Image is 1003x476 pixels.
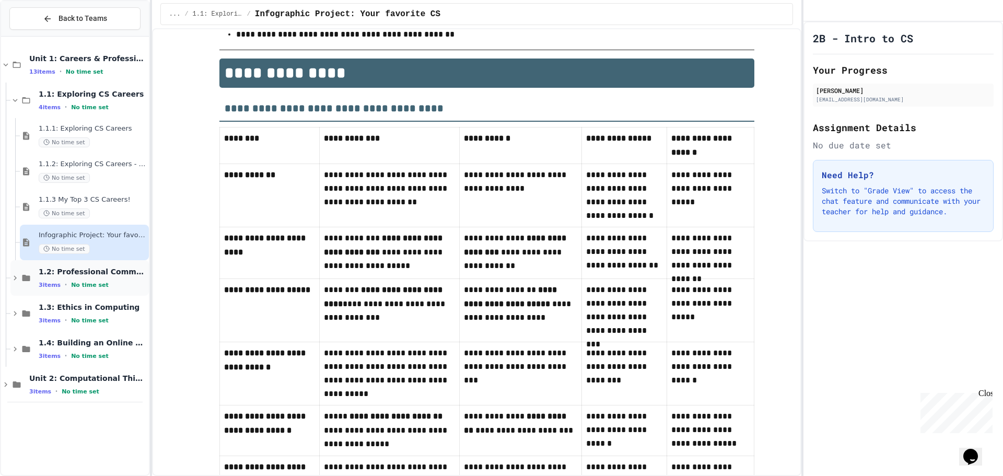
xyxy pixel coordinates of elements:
span: / [184,10,188,18]
span: 1.4: Building an Online Presence [39,338,147,347]
span: • [55,387,57,396]
div: No due date set [813,139,994,152]
span: 1.1.2: Exploring CS Careers - Review [39,160,147,169]
div: [EMAIL_ADDRESS][DOMAIN_NAME] [816,96,990,103]
iframe: chat widget [916,389,993,433]
span: No time set [62,388,99,395]
span: • [60,67,62,76]
span: No time set [39,244,90,254]
span: 1.1.1: Exploring CS Careers [39,124,147,133]
span: No time set [66,68,103,75]
span: 1.1: Exploring CS Careers [193,10,243,18]
h2: Assignment Details [813,120,994,135]
span: Unit 2: Computational Thinking & Problem-Solving [29,374,147,383]
span: No time set [39,173,90,183]
span: Infographic Project: Your favorite CS [39,231,147,240]
span: • [65,316,67,324]
span: Back to Teams [59,13,107,24]
span: No time set [39,208,90,218]
span: / [247,10,251,18]
span: 1.1: Exploring CS Careers [39,89,147,99]
span: 3 items [39,282,61,288]
span: • [65,281,67,289]
span: 4 items [39,104,61,111]
div: Chat with us now!Close [4,4,72,66]
span: No time set [71,353,109,359]
h1: 2B - Intro to CS [813,31,913,45]
p: Switch to "Grade View" to access the chat feature and communicate with your teacher for help and ... [822,185,985,217]
span: Unit 1: Careers & Professionalism [29,54,147,63]
span: 3 items [29,388,51,395]
h3: Need Help? [822,169,985,181]
span: 3 items [39,317,61,324]
span: Infographic Project: Your favorite CS [255,8,440,20]
span: • [65,352,67,360]
span: No time set [71,282,109,288]
span: 1.1.3 My Top 3 CS Careers! [39,195,147,204]
h2: Your Progress [813,63,994,77]
span: 3 items [39,353,61,359]
span: ... [169,10,181,18]
span: No time set [71,317,109,324]
span: 13 items [29,68,55,75]
div: [PERSON_NAME] [816,86,990,95]
span: • [65,103,67,111]
span: No time set [39,137,90,147]
span: 1.3: Ethics in Computing [39,303,147,312]
span: No time set [71,104,109,111]
button: Back to Teams [9,7,141,30]
span: 1.2: Professional Communication [39,267,147,276]
iframe: chat widget [959,434,993,466]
